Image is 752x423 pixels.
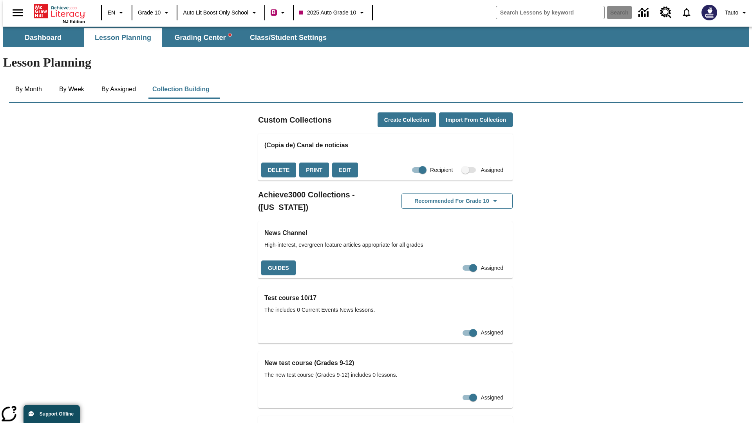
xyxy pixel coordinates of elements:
button: School: Auto Lit Boost only School, Select your school [180,5,262,20]
button: Guides [261,260,296,276]
button: Lesson Planning [84,28,162,47]
h3: Test course 10/17 [264,293,506,304]
a: Notifications [676,2,697,23]
svg: writing assistant alert [228,33,231,36]
span: Grading Center [174,33,231,42]
button: By Week [52,80,91,99]
button: Recommended for Grade 10 [401,193,513,209]
span: Recipient [430,166,453,174]
span: The new test course (Grades 9-12) includes 0 lessons. [264,371,506,379]
span: Assigned [481,264,503,272]
button: Collection Building [146,80,216,99]
button: Import from Collection [439,112,513,128]
button: Dashboard [4,28,82,47]
button: Boost Class color is violet red. Change class color [268,5,291,20]
button: By Assigned [95,80,142,99]
button: By Month [9,80,48,99]
button: Class: 2025 Auto Grade 10, Select your class [296,5,370,20]
button: Grade: Grade 10, Select a grade [135,5,174,20]
input: search field [496,6,604,19]
button: Delete [261,163,296,178]
img: Avatar [701,5,717,20]
a: Resource Center, Will open in new tab [655,2,676,23]
span: B [272,7,276,17]
span: Assigned [481,166,503,174]
span: Lesson Planning [95,33,151,42]
button: Support Offline [23,405,80,423]
a: Data Center [634,2,655,23]
button: Create Collection [378,112,436,128]
button: Grading Center [164,28,242,47]
span: High-interest, evergreen feature articles appropriate for all grades [264,241,506,249]
button: Language: EN, Select a language [104,5,129,20]
h2: Achieve3000 Collections - ([US_STATE]) [258,188,385,213]
div: SubNavbar [3,27,749,47]
span: EN [108,9,115,17]
h3: New test course (Grades 9-12) [264,358,506,369]
h2: Custom Collections [258,114,332,126]
h3: (Copia de) Canal de noticias [264,140,506,151]
span: Auto Lit Boost only School [183,9,248,17]
button: Open side menu [6,1,29,24]
div: SubNavbar [3,28,334,47]
button: Select a new avatar [697,2,722,23]
button: Print, will open in a new window [299,163,329,178]
span: NJ Edition [63,19,85,24]
button: Class/Student Settings [244,28,333,47]
span: 2025 Auto Grade 10 [299,9,356,17]
span: Tauto [725,9,738,17]
span: Dashboard [25,33,61,42]
a: Home [34,4,85,19]
button: Edit [332,163,358,178]
span: Support Offline [40,411,74,417]
span: The includes 0 Current Events News lessons. [264,306,506,314]
span: Assigned [481,329,503,337]
button: Profile/Settings [722,5,752,20]
h3: News Channel [264,228,506,239]
span: Class/Student Settings [250,33,327,42]
span: Assigned [481,394,503,402]
div: Home [34,3,85,24]
span: Grade 10 [138,9,161,17]
h1: Lesson Planning [3,55,749,70]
